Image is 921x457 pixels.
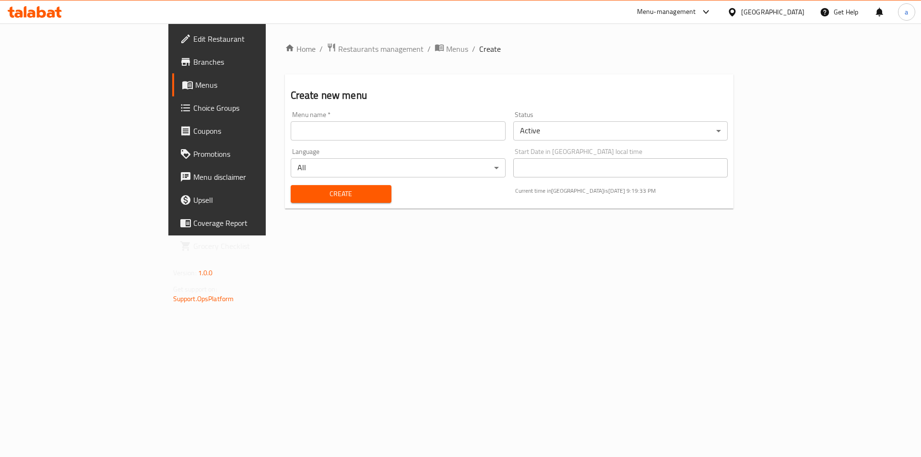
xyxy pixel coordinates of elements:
[172,96,322,119] a: Choice Groups
[172,234,322,258] a: Grocery Checklist
[172,50,322,73] a: Branches
[172,165,322,188] a: Menu disclaimer
[193,148,315,160] span: Promotions
[172,211,322,234] a: Coverage Report
[741,7,804,17] div: [GEOGRAPHIC_DATA]
[172,119,322,142] a: Coupons
[285,43,734,55] nav: breadcrumb
[479,43,501,55] span: Create
[193,56,315,68] span: Branches
[298,188,384,200] span: Create
[435,43,468,55] a: Menus
[291,121,506,141] input: Please enter Menu name
[327,43,424,55] a: Restaurants management
[172,27,322,50] a: Edit Restaurant
[172,188,322,211] a: Upsell
[446,43,468,55] span: Menus
[515,187,728,195] p: Current time in [GEOGRAPHIC_DATA] is [DATE] 9:19:33 PM
[193,171,315,183] span: Menu disclaimer
[193,102,315,114] span: Choice Groups
[291,88,728,103] h2: Create new menu
[193,33,315,45] span: Edit Restaurant
[472,43,475,55] li: /
[172,73,322,96] a: Menus
[338,43,424,55] span: Restaurants management
[291,158,506,177] div: All
[905,7,908,17] span: a
[193,194,315,206] span: Upsell
[637,6,696,18] div: Menu-management
[291,185,391,203] button: Create
[173,267,197,279] span: Version:
[193,125,315,137] span: Coupons
[193,240,315,252] span: Grocery Checklist
[195,79,315,91] span: Menus
[173,293,234,305] a: Support.OpsPlatform
[427,43,431,55] li: /
[198,267,213,279] span: 1.0.0
[193,217,315,229] span: Coverage Report
[173,283,217,295] span: Get support on:
[513,121,728,141] div: Active
[172,142,322,165] a: Promotions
